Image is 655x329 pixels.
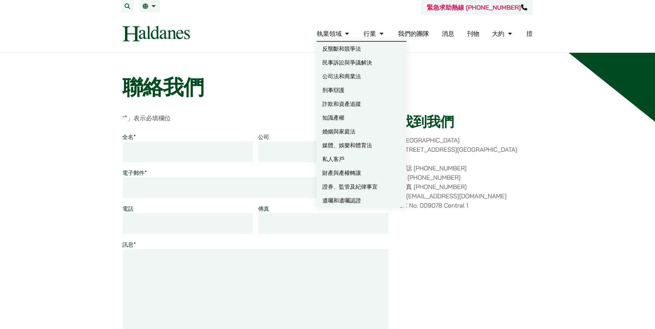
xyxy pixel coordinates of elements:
[317,180,406,193] a: 證券、監管及紀律事宜
[123,75,533,100] h1: 聯絡我們
[492,30,514,38] a: 大約
[399,113,532,130] h2: 找到我們
[258,133,269,140] label: 公司
[427,3,527,11] a: 緊急求助熱線 [PHONE_NUMBER]
[398,30,429,38] a: 我們的團隊
[317,138,406,152] a: 媒體、娛樂和體育法
[442,30,454,38] a: 消息
[317,166,406,180] a: 財產與產權轉讓
[317,30,351,38] a: 執業領域
[399,136,532,154] p: [GEOGRAPHIC_DATA] [STREET_ADDRESS][GEOGRAPHIC_DATA]
[123,26,190,41] img: Haldanes 的標誌
[364,30,385,38] a: 行業
[317,56,406,69] a: 民事訴訟與爭議解決
[123,205,134,212] label: 電話
[527,30,533,38] a: 㨟
[317,111,406,124] a: 知識產權
[317,42,406,56] a: 反壟斷和競爭法
[258,205,269,212] label: 傳真
[123,113,389,123] p: "
[317,124,406,138] a: 婚姻與家庭法
[127,114,171,122] font: 」表示必填欄位
[143,3,157,9] a: CN
[467,30,479,38] a: 刊物
[123,133,136,140] label: 全名
[317,83,406,97] a: 刑事辯護
[317,152,406,166] a: 私人客戶
[317,97,406,111] a: 詐欺和資產追蹤
[399,163,532,210] p: 電話 [PHONE_NUMBER] M. [PHONE_NUMBER] 傳真 [PHONE_NUMBER] E. [EMAIL_ADDRESS][DOMAIN_NAME] DX No. 0090...
[317,193,406,207] a: 遺囑和遺囑認證
[123,169,147,176] label: 電子郵件
[123,241,136,248] label: 訊息
[427,3,521,11] font: 緊急求助熱線 [PHONE_NUMBER]
[317,69,406,83] a: 公司法和商業法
